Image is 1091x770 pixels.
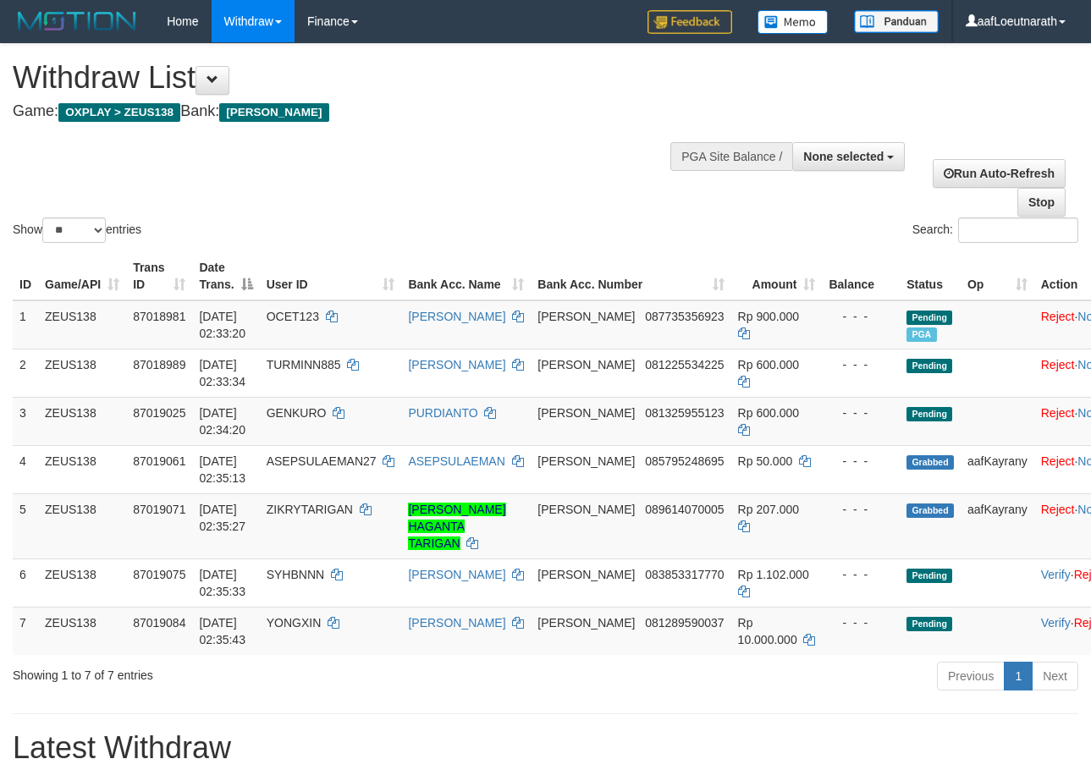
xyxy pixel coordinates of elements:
[854,10,939,33] img: panduan.png
[645,503,724,516] span: Copy 089614070005 to clipboard
[199,616,245,646] span: [DATE] 02:35:43
[38,558,126,607] td: ZEUS138
[537,616,635,630] span: [PERSON_NAME]
[906,311,952,325] span: Pending
[738,454,793,468] span: Rp 50.000
[537,310,635,323] span: [PERSON_NAME]
[900,252,961,300] th: Status
[13,607,38,655] td: 7
[1041,616,1071,630] a: Verify
[408,568,505,581] a: [PERSON_NAME]
[133,616,185,630] span: 87019084
[1041,406,1075,420] a: Reject
[1004,662,1033,690] a: 1
[408,358,505,371] a: [PERSON_NAME]
[731,252,823,300] th: Amount: activate to sort column ascending
[537,568,635,581] span: [PERSON_NAME]
[38,445,126,493] td: ZEUS138
[906,455,954,470] span: Grabbed
[42,217,106,243] select: Showentries
[738,406,799,420] span: Rp 600.000
[408,616,505,630] a: [PERSON_NAME]
[645,454,724,468] span: Copy 085795248695 to clipboard
[13,61,710,95] h1: Withdraw List
[829,308,893,325] div: - - -
[219,103,328,122] span: [PERSON_NAME]
[906,407,952,421] span: Pending
[645,310,724,323] span: Copy 087735356923 to clipboard
[537,454,635,468] span: [PERSON_NAME]
[906,327,936,342] span: Marked by aafkaynarin
[829,566,893,583] div: - - -
[13,252,38,300] th: ID
[13,397,38,445] td: 3
[738,358,799,371] span: Rp 600.000
[906,503,954,518] span: Grabbed
[408,503,505,550] a: [PERSON_NAME] HAGANTA TARIGAN
[738,310,799,323] span: Rp 900.000
[1041,310,1075,323] a: Reject
[13,300,38,349] td: 1
[645,406,724,420] span: Copy 081325955123 to clipboard
[961,445,1034,493] td: aafKayrany
[912,217,1078,243] label: Search:
[267,568,324,581] span: SYHBNNN
[38,607,126,655] td: ZEUS138
[199,358,245,388] span: [DATE] 02:33:34
[961,493,1034,558] td: aafKayrany
[58,103,180,122] span: OXPLAY > ZEUS138
[267,310,319,323] span: OCET123
[38,349,126,397] td: ZEUS138
[537,358,635,371] span: [PERSON_NAME]
[1017,188,1066,217] a: Stop
[199,568,245,598] span: [DATE] 02:35:33
[670,142,792,171] div: PGA Site Balance /
[199,310,245,340] span: [DATE] 02:33:20
[38,252,126,300] th: Game/API: activate to sort column ascending
[133,503,185,516] span: 87019071
[13,493,38,558] td: 5
[1041,568,1071,581] a: Verify
[38,493,126,558] td: ZEUS138
[829,404,893,421] div: - - -
[738,568,809,581] span: Rp 1.102.000
[822,252,900,300] th: Balance
[738,503,799,516] span: Rp 207.000
[645,616,724,630] span: Copy 081289590037 to clipboard
[13,731,1078,765] h1: Latest Withdraw
[1041,454,1075,468] a: Reject
[199,503,245,533] span: [DATE] 02:35:27
[13,8,141,34] img: MOTION_logo.png
[758,10,829,34] img: Button%20Memo.svg
[647,10,732,34] img: Feedback.jpg
[133,454,185,468] span: 87019061
[38,397,126,445] td: ZEUS138
[1041,358,1075,371] a: Reject
[906,569,952,583] span: Pending
[260,252,402,300] th: User ID: activate to sort column ascending
[738,616,797,646] span: Rp 10.000.000
[13,103,710,120] h4: Game: Bank:
[829,356,893,373] div: - - -
[401,252,531,300] th: Bank Acc. Name: activate to sort column ascending
[537,406,635,420] span: [PERSON_NAME]
[958,217,1078,243] input: Search:
[829,614,893,631] div: - - -
[267,616,322,630] span: YONGXIN
[267,454,377,468] span: ASEPSULAEMAN27
[133,568,185,581] span: 87019075
[408,454,504,468] a: ASEPSULAEMAN
[933,159,1066,188] a: Run Auto-Refresh
[199,454,245,485] span: [DATE] 02:35:13
[133,358,185,371] span: 87018989
[937,662,1005,690] a: Previous
[199,406,245,437] span: [DATE] 02:34:20
[13,349,38,397] td: 2
[645,568,724,581] span: Copy 083853317770 to clipboard
[192,252,259,300] th: Date Trans.: activate to sort column descending
[13,217,141,243] label: Show entries
[13,660,442,684] div: Showing 1 to 7 of 7 entries
[961,252,1034,300] th: Op: activate to sort column ascending
[1032,662,1078,690] a: Next
[645,358,724,371] span: Copy 081225534225 to clipboard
